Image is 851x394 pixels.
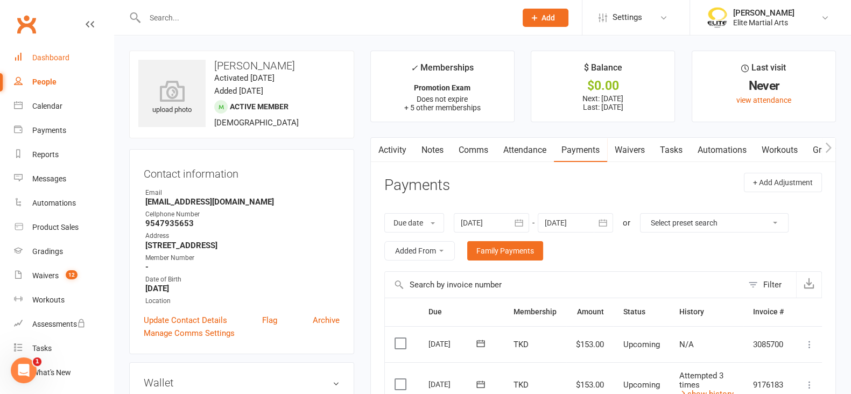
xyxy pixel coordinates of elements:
[14,191,114,215] a: Automations
[14,118,114,143] a: Payments
[496,138,554,163] a: Attendance
[613,5,642,30] span: Settings
[32,344,52,353] div: Tasks
[419,298,504,326] th: Due
[145,241,340,250] strong: [STREET_ADDRESS]
[144,327,235,340] a: Manage Comms Settings
[214,118,299,128] span: [DEMOGRAPHIC_DATA]
[743,272,796,298] button: Filter
[736,96,791,104] a: view attendance
[32,102,62,110] div: Calendar
[32,320,86,328] div: Assessments
[623,216,630,229] div: or
[33,357,41,366] span: 1
[679,340,694,349] span: N/A
[14,94,114,118] a: Calendar
[32,150,59,159] div: Reports
[623,380,660,390] span: Upcoming
[11,357,37,383] iframe: Intercom live chat
[145,231,340,241] div: Address
[554,138,607,163] a: Payments
[614,298,670,326] th: Status
[14,336,114,361] a: Tasks
[145,275,340,285] div: Date of Birth
[679,371,723,390] span: Attempted 3 times
[145,219,340,228] strong: 9547935653
[144,164,340,180] h3: Contact information
[32,126,66,135] div: Payments
[607,138,652,163] a: Waivers
[451,138,496,163] a: Comms
[14,215,114,240] a: Product Sales
[32,271,59,280] div: Waivers
[411,63,418,73] i: ✓
[145,188,340,198] div: Email
[144,377,340,389] h3: Wallet
[371,138,414,163] a: Activity
[428,376,478,392] div: [DATE]
[743,326,793,363] td: 3085700
[514,340,529,349] span: TKD
[411,61,474,81] div: Memberships
[14,143,114,167] a: Reports
[741,61,786,80] div: Last visit
[467,241,543,261] a: Family Payments
[670,298,743,326] th: History
[32,247,63,256] div: Gradings
[404,103,481,112] span: + 5 other memberships
[145,197,340,207] strong: [EMAIL_ADDRESS][DOMAIN_NAME]
[702,80,826,92] div: Never
[14,361,114,385] a: What's New
[214,73,275,83] time: Activated [DATE]
[417,95,468,103] span: Does not expire
[138,60,345,72] h3: [PERSON_NAME]
[385,272,743,298] input: Search by invoice number
[138,80,206,116] div: upload photo
[145,262,340,272] strong: -
[584,61,622,80] div: $ Balance
[744,173,822,192] button: + Add Adjustment
[145,284,340,293] strong: [DATE]
[13,11,40,38] a: Clubworx
[262,314,277,327] a: Flag
[514,380,529,390] span: TKD
[14,288,114,312] a: Workouts
[145,296,340,306] div: Location
[32,53,69,62] div: Dashboard
[428,335,478,352] div: [DATE]
[313,314,340,327] a: Archive
[733,18,794,27] div: Elite Martial Arts
[14,70,114,94] a: People
[541,94,665,111] p: Next: [DATE] Last: [DATE]
[145,209,340,220] div: Cellphone Number
[14,240,114,264] a: Gradings
[142,10,509,25] input: Search...
[214,86,263,96] time: Added [DATE]
[541,80,665,92] div: $0.00
[230,102,289,111] span: Active member
[32,199,76,207] div: Automations
[566,298,614,326] th: Amount
[652,138,690,163] a: Tasks
[414,83,470,92] strong: Promotion Exam
[66,270,78,279] span: 12
[733,8,794,18] div: [PERSON_NAME]
[541,13,555,22] span: Add
[32,368,71,377] div: What's New
[414,138,451,163] a: Notes
[384,177,450,194] h3: Payments
[690,138,754,163] a: Automations
[32,78,57,86] div: People
[754,138,805,163] a: Workouts
[706,7,728,29] img: thumb_image1508806937.png
[14,46,114,70] a: Dashboard
[145,253,340,263] div: Member Number
[32,223,79,231] div: Product Sales
[743,298,793,326] th: Invoice #
[14,312,114,336] a: Assessments
[623,340,660,349] span: Upcoming
[32,174,66,183] div: Messages
[384,241,455,261] button: Added From
[32,295,65,304] div: Workouts
[566,326,614,363] td: $153.00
